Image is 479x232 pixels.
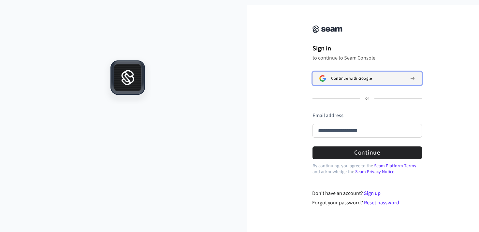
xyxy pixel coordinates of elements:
[355,169,394,175] a: Seam Privacy Notice
[365,96,369,102] p: or
[364,190,381,197] a: Sign up
[312,163,422,175] p: By continuing, you agree to the and acknowledge the .
[312,44,422,53] h1: Sign in
[312,72,422,85] button: Sign in with GoogleContinue with Google
[312,55,422,61] p: to continue to Seam Console
[374,163,416,169] a: Seam Platform Terms
[312,199,422,207] div: Forgot your password?
[364,199,399,206] a: Reset password
[312,112,343,119] label: Email address
[312,25,342,33] img: Seam Console
[319,75,326,82] img: Sign in with Google
[312,146,422,159] button: Continue
[331,76,372,81] span: Continue with Google
[312,189,422,197] div: Don't have an account?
